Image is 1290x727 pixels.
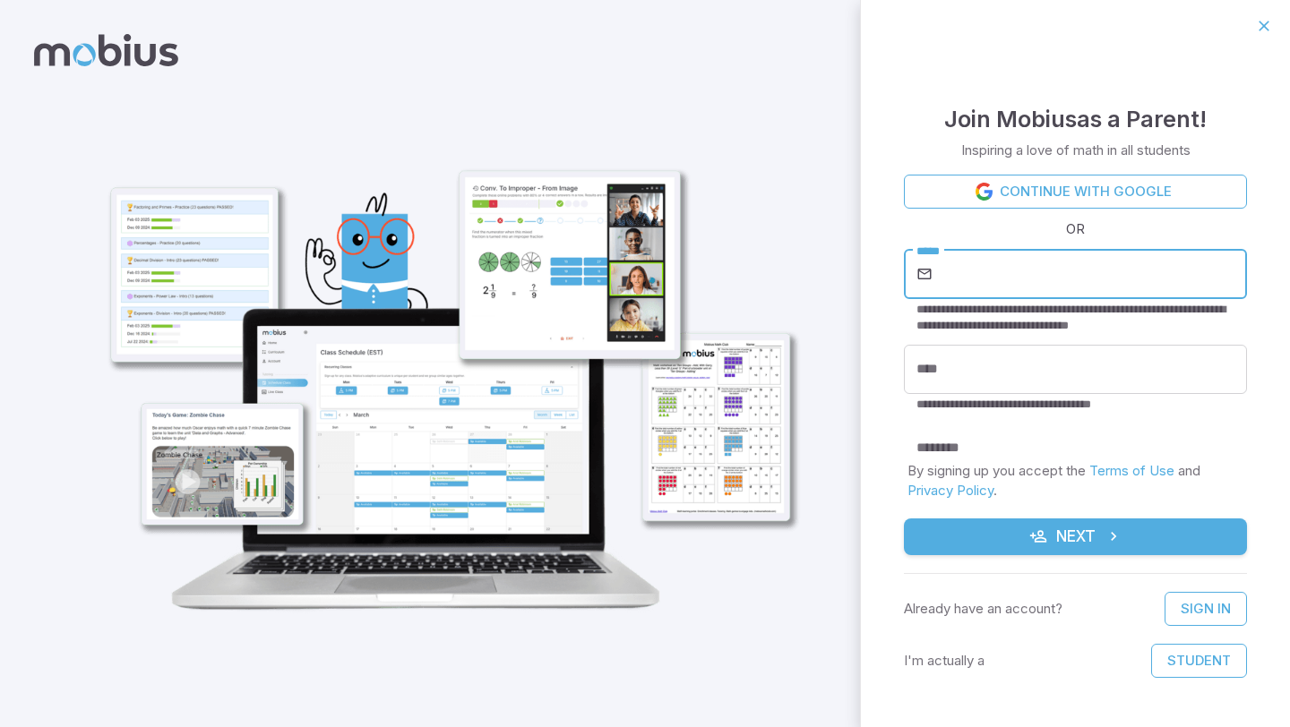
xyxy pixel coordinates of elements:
[907,461,1243,500] p: By signing up you accept the and .
[904,518,1247,556] button: Next
[904,175,1247,209] a: Continue with Google
[904,599,1062,619] p: Already have an account?
[1151,644,1247,678] button: Student
[944,101,1207,137] h4: Join Mobius as a Parent !
[1165,592,1247,626] a: Sign In
[73,89,815,633] img: parent_1-illustration
[907,482,993,499] a: Privacy Policy
[904,651,985,671] p: I'm actually a
[961,141,1191,160] p: Inspiring a love of math in all students
[1062,219,1089,239] span: OR
[1089,462,1174,479] a: Terms of Use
